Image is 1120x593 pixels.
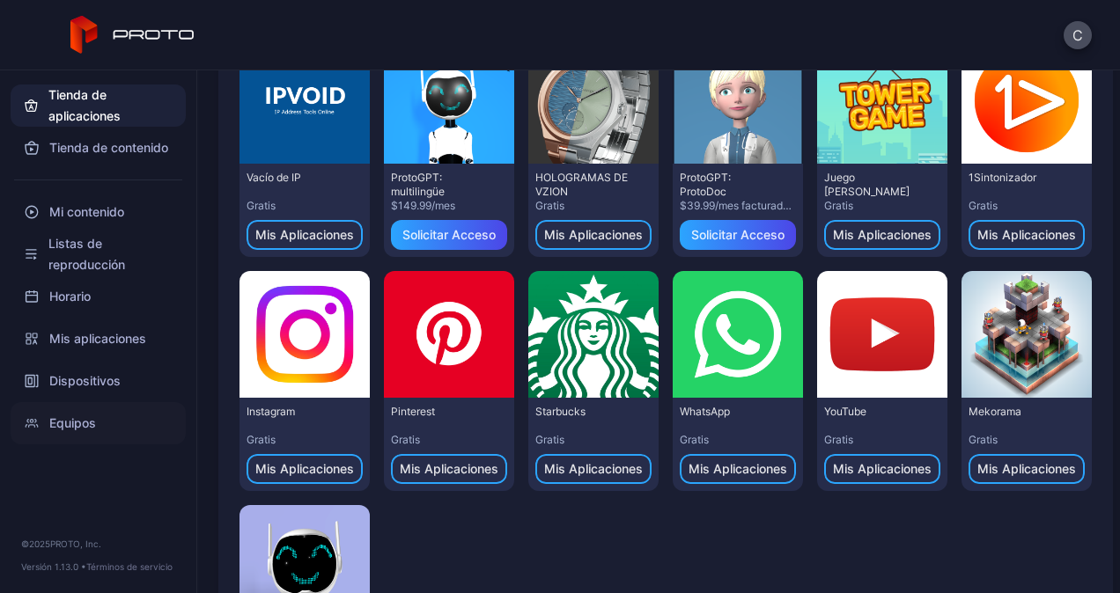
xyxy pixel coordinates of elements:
[969,199,1085,213] div: Gratis
[11,402,186,444] a: Equipos
[11,275,186,318] a: Horario
[391,220,507,250] button: Solicitar acceso
[691,228,785,242] div: Solicitar acceso
[11,84,186,127] a: Tienda de aplicaciones
[49,328,146,349] font: Mis aplicaciones
[400,462,498,476] div: Mis aplicaciones
[21,537,175,551] div: ©
[535,454,652,484] button: Mis aplicaciones
[689,462,787,476] div: Mis aplicaciones
[11,127,186,169] a: Tienda de contenido
[49,201,124,223] font: Mi contenido
[86,561,173,572] a: Términos de servicio
[535,405,632,419] div: Starbucks
[680,454,796,484] button: Mis aplicaciones
[969,454,1085,484] button: Mis aplicaciones
[49,413,96,434] font: Equipos
[247,171,343,185] div: IP Void
[247,405,343,419] div: Instagram
[255,228,354,242] div: Mis aplicaciones
[11,233,186,275] a: Listas de reproducción
[391,454,507,484] button: Mis aplicaciones
[977,228,1076,242] div: Mis aplicaciones
[402,228,496,242] div: Solicitar acceso
[535,171,632,199] div: VZION HOLOGRAMS
[11,191,186,233] a: Mi contenido
[833,228,932,242] div: Mis aplicaciones
[48,84,172,127] font: Tienda de aplicaciones
[680,220,796,250] button: Solicitar acceso
[969,171,1065,185] div: 1Tuner
[544,462,643,476] div: Mis aplicaciones
[247,220,363,250] button: Mis aplicaciones
[391,433,507,447] div: Gratis
[391,199,507,213] div: $149.99/mes
[969,405,1065,419] div: Mekorama
[48,233,172,275] font: Listas de reproducción
[49,137,168,158] font: Tienda de contenido
[833,462,932,476] div: Mis aplicaciones
[544,228,643,242] div: Mis aplicaciones
[391,405,488,419] div: Pinterest
[247,454,363,484] button: Mis aplicaciones
[21,561,86,572] span: Versión 1.13.0 •
[824,220,940,250] button: Mis aplicaciones
[49,370,121,392] font: Dispositivos
[680,171,777,199] div: ProtoGPT: ProtoDoc
[247,433,363,447] div: Gratis
[824,171,921,199] div: Tower Game
[680,405,777,419] div: WhatsApp
[29,538,101,549] font: 2025 PROTO, Inc.
[11,360,186,402] a: Dispositivos
[977,462,1076,476] div: Mis aplicaciones
[247,199,363,213] div: Gratis
[11,318,186,360] a: Mis aplicaciones
[255,462,354,476] div: Mis aplicaciones
[1064,21,1092,49] button: C
[824,454,940,484] button: Mis aplicaciones
[535,220,652,250] button: Mis aplicaciones
[824,433,940,447] div: Gratis
[969,220,1085,250] button: Mis aplicaciones
[535,433,652,447] div: Gratis
[49,286,91,307] font: Horario
[824,405,921,419] div: YouTube
[824,199,940,213] div: Gratis
[535,199,652,213] div: Gratis
[969,433,1085,447] div: Gratis
[391,171,488,199] div: ProtoGPT: Multi Lingual
[680,199,796,213] div: $39.99/mes facturado anualmente
[680,433,796,447] div: Gratis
